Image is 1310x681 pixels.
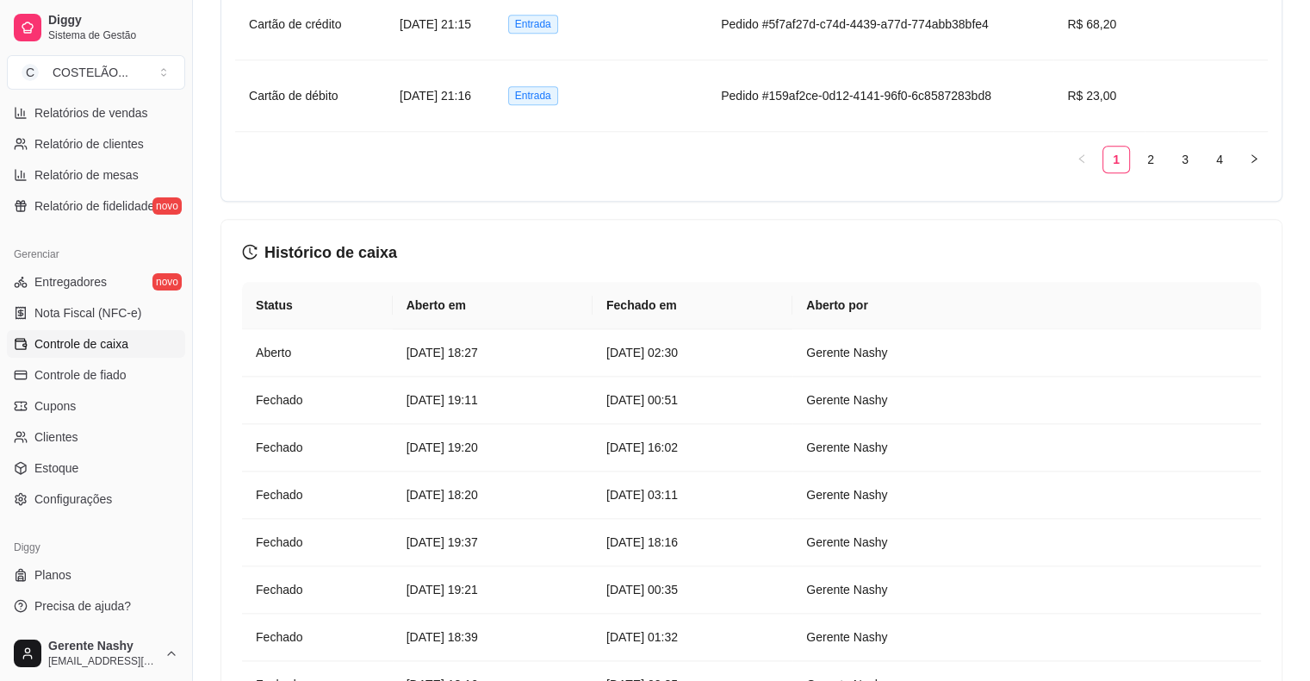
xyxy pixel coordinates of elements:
[48,13,178,28] span: Diggy
[1077,153,1087,164] span: left
[256,390,379,409] article: Fechado
[7,7,185,48] a: DiggySistema de Gestão
[1172,147,1198,172] a: 3
[48,639,158,654] span: Gerente Nashy
[407,485,579,504] article: [DATE] 18:20
[7,130,185,158] a: Relatório de clientes
[7,361,185,389] a: Controle de fiado
[7,592,185,620] a: Precisa de ajuda?
[1206,146,1233,173] li: 4
[606,485,779,504] article: [DATE] 03:11
[7,534,185,561] div: Diggy
[707,60,1053,132] td: Pedido #159af2ce-0d12-4141-96f0-6c8587283bd8
[593,282,792,329] th: Fechado em
[1158,74,1201,117] img: diggy
[34,459,78,477] span: Estoque
[249,86,372,105] article: Cartão de débito
[1067,15,1131,34] article: R$ 68,20
[7,99,185,127] a: Relatórios de vendas
[34,597,131,615] span: Precisa de ajuda?
[7,454,185,482] a: Estoque
[48,28,178,42] span: Sistema de Gestão
[407,580,579,599] article: [DATE] 19:21
[34,166,139,184] span: Relatório de mesas
[256,438,379,457] article: Fechado
[242,244,258,259] span: history
[792,566,1261,614] td: Gerente Nashy
[792,614,1261,661] td: Gerente Nashy
[34,104,148,122] span: Relatórios de vendas
[1137,146,1164,173] li: 2
[792,519,1261,566] td: Gerente Nashy
[256,580,379,599] article: Fechado
[34,273,107,291] span: Entregadores
[792,282,1261,329] th: Aberto por
[256,485,379,504] article: Fechado
[1249,153,1259,164] span: right
[34,197,154,215] span: Relatório de fidelidade
[7,392,185,420] a: Cupons
[606,343,779,362] article: [DATE] 02:30
[34,397,76,415] span: Cupons
[792,377,1261,424] td: Gerente Nashy
[407,343,579,362] article: [DATE] 18:27
[7,55,185,90] button: Select a team
[34,366,127,384] span: Controle de fiado
[1240,146,1268,173] button: right
[7,485,185,513] a: Configurações
[1158,3,1201,46] img: diggy
[34,135,144,153] span: Relatório de clientes
[606,628,779,647] article: [DATE] 01:32
[1171,146,1199,173] li: 3
[7,161,185,189] a: Relatório de mesas
[242,282,393,329] th: Status
[48,654,158,668] span: [EMAIL_ADDRESS][DOMAIN_NAME]
[53,64,128,81] div: COSTELÃO ...
[7,423,185,451] a: Clientes
[1240,146,1268,173] li: Next Page
[1067,86,1131,105] article: R$ 23,00
[34,304,141,322] span: Nota Fiscal (NFC-e)
[22,64,39,81] span: C
[34,428,78,446] span: Clientes
[792,472,1261,519] td: Gerente Nashy
[256,343,379,362] article: Aberto
[792,329,1261,377] td: Gerente Nashy
[792,424,1261,472] td: Gerente Nashy
[242,241,1261,265] h3: Histórico de caixa
[249,15,372,34] article: Cartão de crédito
[7,299,185,327] a: Nota Fiscal (NFC-e)
[606,580,779,599] article: [DATE] 00:35
[7,633,185,674] button: Gerente Nashy[EMAIL_ADDRESS][DOMAIN_NAME]
[400,86,481,105] article: [DATE] 21:16
[256,628,379,647] article: Fechado
[7,268,185,296] a: Entregadoresnovo
[407,390,579,409] article: [DATE] 19:11
[606,390,779,409] article: [DATE] 00:51
[34,566,71,584] span: Planos
[606,533,779,552] article: [DATE] 18:16
[508,15,558,34] span: Entrada
[1068,146,1096,173] li: Previous Page
[400,15,481,34] article: [DATE] 21:15
[1103,147,1129,172] a: 1
[407,628,579,647] article: [DATE] 18:39
[7,192,185,220] a: Relatório de fidelidadenovo
[407,533,579,552] article: [DATE] 19:37
[1068,146,1096,173] button: left
[606,438,779,457] article: [DATE] 16:02
[1207,147,1232,172] a: 4
[393,282,593,329] th: Aberto em
[508,86,558,105] span: Entrada
[407,438,579,457] article: [DATE] 19:20
[1138,147,1164,172] a: 2
[256,533,379,552] article: Fechado
[34,490,112,508] span: Configurações
[7,561,185,589] a: Planos
[1102,146,1130,173] li: 1
[7,241,185,268] div: Gerenciar
[34,335,128,353] span: Controle de caixa
[7,330,185,358] a: Controle de caixa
